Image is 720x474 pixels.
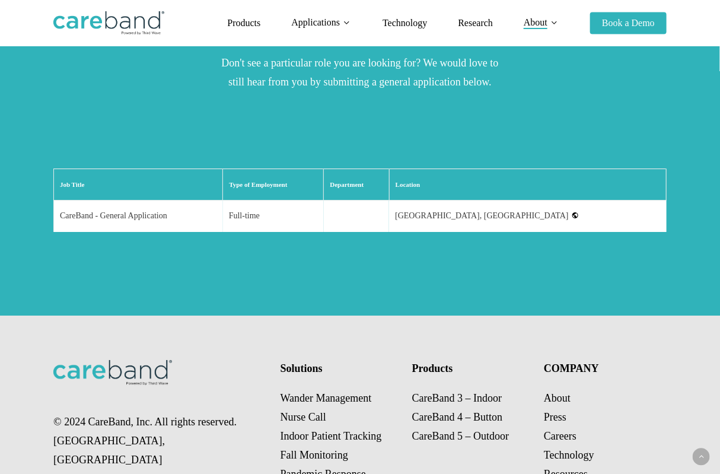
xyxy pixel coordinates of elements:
nobr: Type of Employment [229,181,287,188]
a: CareBand 5 – Outdoor [412,430,509,442]
a: About [544,392,571,404]
h4: Solutions [281,360,400,377]
nobr: Location [396,181,420,188]
nobr: Department [330,181,364,188]
nobr: Job Title [60,181,84,188]
a: Technology [544,449,594,461]
td: Employees can work remotely [389,201,666,232]
p: Don't see a particular role you are looking for? We would love to still hear from you by submitti... [213,53,508,91]
span: Book a Demo [602,18,655,28]
h4: COMPANY [544,360,664,377]
img: CareBand [53,11,164,35]
a: CareBand 4 – Button [412,411,502,423]
span: Applications [291,17,340,27]
a: CareBand 3 – Indoor [412,392,502,404]
a: About [524,18,559,28]
td: Full-time [223,201,324,232]
a: Careers [544,430,576,442]
td: CareBand - General Application [54,201,223,232]
a: Technology [383,18,427,28]
a: Applications [291,18,352,28]
a: Press [544,411,566,423]
a: Book a Demo [590,18,667,28]
a: Research [458,18,493,28]
h4: Products [412,360,532,377]
a: Products [227,18,260,28]
a: Back to top [693,448,710,466]
span: About [524,17,547,27]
